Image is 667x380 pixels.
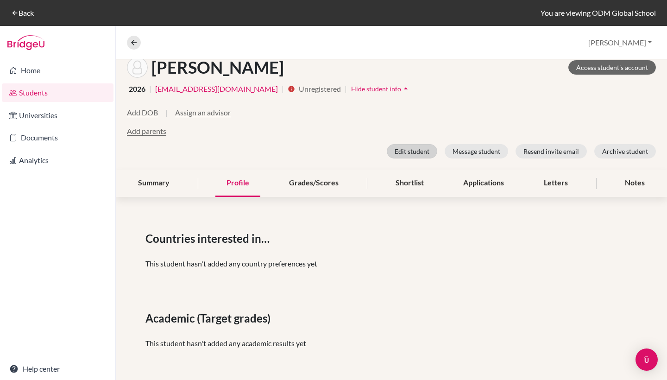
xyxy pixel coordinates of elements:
[584,34,656,51] button: [PERSON_NAME]
[127,126,166,137] button: Add parents
[533,170,579,197] div: Letters
[568,60,656,75] a: Access student's account
[278,170,350,197] div: Grades/Scores
[351,82,411,96] button: Hide student infoarrow_drop_up
[7,35,44,50] img: Bridge-U
[145,310,274,327] span: Academic (Target grades)
[299,83,341,95] span: Unregistered
[2,83,113,102] a: Students
[288,85,295,93] i: info
[215,170,260,197] div: Profile
[165,107,168,126] span: |
[127,57,148,78] img: Pransu Agrawal's avatar
[155,83,278,95] a: [EMAIL_ADDRESS][DOMAIN_NAME]
[636,348,658,371] div: Open Intercom Messenger
[11,8,34,17] a: arrow_backBack
[151,57,284,77] h1: [PERSON_NAME]
[2,106,113,125] a: Universities
[445,144,508,158] button: Message student
[127,107,158,118] button: Add DOB
[149,83,151,95] span: |
[384,170,435,197] div: Shortlist
[541,7,656,19] div: You are viewing ODM Global School
[2,360,113,378] a: Help center
[351,85,401,93] span: Hide student info
[516,144,587,158] button: Resend invite email
[401,84,410,93] i: arrow_drop_up
[2,61,113,80] a: Home
[452,170,515,197] div: Applications
[345,83,347,95] span: |
[11,9,19,17] i: arrow_back
[2,151,113,170] a: Analytics
[145,230,273,247] span: Countries interested in…
[614,170,656,197] div: Notes
[129,83,145,95] span: 2026
[145,338,637,349] p: This student hasn't added any academic results yet
[175,107,231,118] button: Assign an advisor
[282,83,284,95] span: |
[145,258,637,269] p: This student hasn't added any country preferences yet
[2,128,113,147] a: Documents
[594,144,656,158] button: Archive student
[127,170,181,197] div: Summary
[387,144,437,158] button: Edit student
